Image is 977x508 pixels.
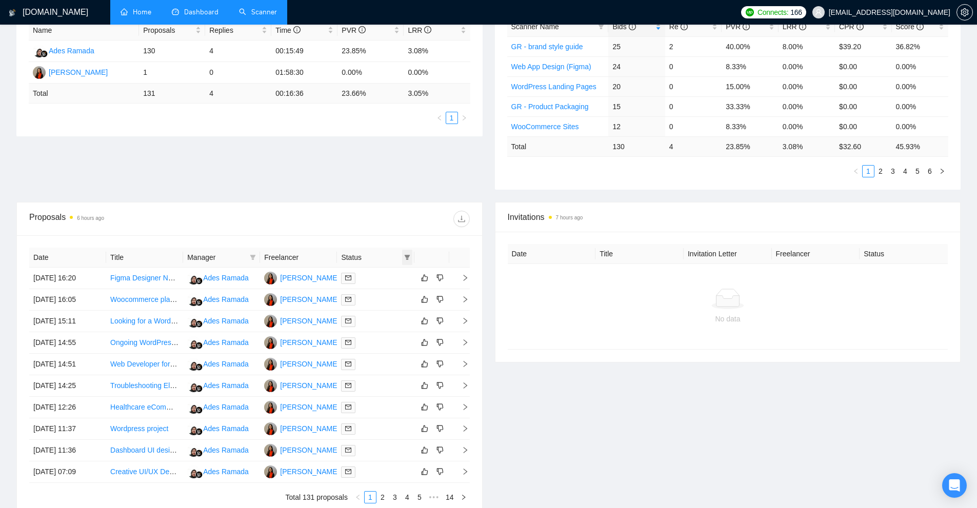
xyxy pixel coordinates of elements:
img: AR [187,465,200,478]
div: Ades Ramada [203,466,249,477]
div: Open Intercom Messenger [942,473,967,498]
a: Looking for a WordPress/ WooCommerce developer needed [110,317,303,325]
td: 0 [665,96,722,116]
button: dislike [434,465,446,478]
span: left [436,115,443,121]
th: Proposals [139,21,205,40]
img: gigradar-bm.png [195,428,203,435]
img: gigradar-bm.png [195,471,203,478]
span: right [939,168,945,174]
img: gigradar-bm.png [195,385,203,392]
td: [DATE] 16:20 [29,268,106,289]
span: Bids [612,23,635,31]
td: 130 [139,40,205,62]
a: Creative UI/UX Designer for Web and Mobile [110,468,253,476]
span: right [461,115,467,121]
td: 0 [205,62,271,84]
div: Proposals [29,211,249,227]
a: 14 [443,492,457,503]
a: 5 [414,492,425,503]
td: 131 [139,84,205,104]
div: Ades Ramada [203,294,249,305]
span: dashboard [172,8,179,15]
img: gigradar-bm.png [195,277,203,285]
div: Ades Ramada [49,45,94,56]
a: KA[PERSON_NAME] [264,381,339,389]
span: Replies [209,25,260,36]
span: like [421,424,428,433]
li: 4 [401,491,413,503]
td: 15 [608,96,665,116]
div: [PERSON_NAME] [49,67,108,78]
span: PVR [342,26,366,34]
li: Next Page [458,112,470,124]
a: KA[PERSON_NAME] [264,273,339,281]
li: 5 [413,491,426,503]
div: [PERSON_NAME] [280,272,339,283]
span: Proposals [143,25,193,36]
a: searchScanner [239,8,277,16]
span: right [461,494,467,500]
td: 0 [665,76,722,96]
td: 0 [665,56,722,76]
td: $ 32.60 [835,136,891,156]
div: Ades Ramada [203,380,249,391]
a: ARAdes Ramada [187,273,249,281]
span: PVR [726,23,750,31]
a: ARAdes Ramada [187,359,249,368]
span: left [355,494,361,500]
time: 7 hours ago [556,215,583,220]
img: gigradar-bm.png [41,50,48,57]
span: Connects: [757,7,788,18]
span: Dashboard [184,8,218,16]
img: KA [264,422,277,435]
td: 23.85 % [722,136,778,156]
button: dislike [434,272,446,284]
div: [PERSON_NAME] [280,315,339,327]
button: dislike [434,336,446,349]
a: Figma Designer Needed to Redesign Windows App into macOS Style [110,274,331,282]
span: mail [345,361,351,367]
button: dislike [434,444,446,456]
li: Previous Page [850,165,862,177]
td: 0.00% [779,56,835,76]
img: gigradar-bm.png [195,407,203,414]
span: download [454,215,469,223]
li: 2 [874,165,887,177]
button: like [418,336,431,349]
a: KA[PERSON_NAME] [264,467,339,475]
td: Total [507,136,609,156]
a: KA[PERSON_NAME] [33,68,108,76]
li: 5 [911,165,924,177]
span: Re [669,23,688,31]
img: AR [187,422,200,435]
span: 166 [790,7,802,18]
span: mail [345,339,351,346]
img: KA [264,401,277,414]
span: dislike [436,295,444,303]
li: Next Page [936,165,948,177]
a: Woocommerce place apple pay button at bottom of checkout, and force to fill required checkout fields [110,295,432,303]
td: $0.00 [835,76,891,96]
td: 33.33% [722,96,778,116]
span: info-circle [358,26,366,33]
img: KA [264,336,277,349]
td: 23.85% [337,40,404,62]
span: Scanner Name [511,23,559,31]
td: 4 [205,84,271,104]
button: like [418,444,431,456]
td: 0.00% [779,96,835,116]
button: dislike [434,358,446,370]
button: download [453,211,470,227]
span: dislike [436,274,444,282]
a: Healthcare eCommerce Website Development (WooCommerce + B2B Portal) [110,403,357,411]
div: Ades Ramada [203,358,249,370]
button: like [418,293,431,306]
a: 1 [446,112,457,124]
span: dislike [436,381,444,390]
a: Ongoing WordPress Website Support & Development (Agency Only) [110,338,328,347]
td: 36.82% [892,36,948,56]
img: KA [264,315,277,328]
span: mail [345,296,351,302]
td: $0.00 [835,56,891,76]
